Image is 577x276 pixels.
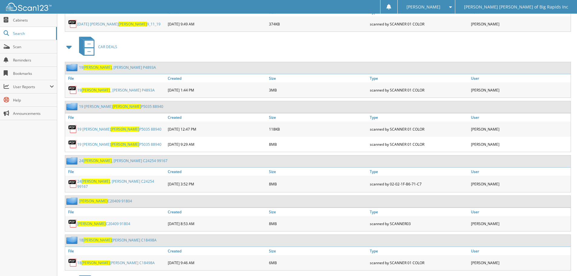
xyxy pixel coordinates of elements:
[66,64,79,71] img: folder2.png
[368,138,469,150] div: scanned by SCANNER 01 COLOR
[267,18,369,30] div: 374KB
[65,168,166,176] a: File
[83,158,112,163] span: [PERSON_NAME]
[166,218,267,230] div: [DATE] 8:53 AM
[13,44,54,49] span: Scan
[368,177,469,191] div: scanned by 02-02-1F-B6-71-C7
[68,125,77,134] img: PDF.png
[267,257,369,269] div: 6MB
[166,177,267,191] div: [DATE] 3:52 PM
[68,219,77,228] img: PDF.png
[13,71,54,76] span: Bookmarks
[166,168,267,176] a: Created
[83,238,112,243] span: [PERSON_NAME]
[66,103,79,110] img: folder2.png
[469,177,571,191] div: [PERSON_NAME]
[75,35,117,59] a: CAR DEALS
[469,123,571,135] div: [PERSON_NAME]
[13,31,53,36] span: Search
[13,58,54,63] span: Reminders
[81,260,110,265] span: [PERSON_NAME]
[166,208,267,216] a: Created
[368,84,469,96] div: scanned by SCANNER 01 COLOR
[65,74,166,82] a: File
[166,74,267,82] a: Created
[267,84,369,96] div: 3MB
[469,74,571,82] a: User
[267,208,369,216] a: Size
[267,113,369,121] a: Size
[547,247,577,276] iframe: Chat Widget
[13,84,50,89] span: User Reports
[368,74,469,82] a: Type
[368,18,469,30] div: scanned by SCANNER 01 COLOR
[406,5,440,9] span: [PERSON_NAME]
[68,258,77,267] img: PDF.png
[166,123,267,135] div: [DATE] 12:47 PM
[79,198,132,204] a: [PERSON_NAME]C20409 91804
[113,104,141,109] span: [PERSON_NAME]
[79,65,156,70] a: 19[PERSON_NAME], [PERSON_NAME] P4893A
[79,238,157,243] a: 18[PERSON_NAME][PERSON_NAME] C18498A
[469,138,571,150] div: [PERSON_NAME]
[83,65,112,70] span: [PERSON_NAME]
[66,197,79,205] img: folder2.png
[65,208,166,216] a: File
[469,84,571,96] div: [PERSON_NAME]
[267,177,369,191] div: 8MB
[79,158,167,163] a: 24[PERSON_NAME], [PERSON_NAME] C24254 99167
[77,221,130,226] a: [PERSON_NAME]C20409 91804
[79,198,108,204] span: [PERSON_NAME]
[66,236,79,244] img: folder2.png
[77,22,161,27] a: [DATE] [PERSON_NAME][PERSON_NAME]9_11_19
[13,111,54,116] span: Announcements
[68,19,77,28] img: PDF.png
[469,218,571,230] div: [PERSON_NAME]
[166,138,267,150] div: [DATE] 9:29 AM
[368,113,469,121] a: Type
[469,113,571,121] a: User
[77,88,155,93] a: 19[PERSON_NAME]_ [PERSON_NAME] P4893A
[65,247,166,255] a: File
[368,247,469,255] a: Type
[77,142,161,147] a: 19 [PERSON_NAME][PERSON_NAME]P5035 88940
[81,88,110,93] span: [PERSON_NAME]
[68,179,77,188] img: PDF.png
[68,140,77,149] img: PDF.png
[368,257,469,269] div: scanned by SCANNER 01 COLOR
[267,74,369,82] a: Size
[267,218,369,230] div: 8MB
[98,44,117,49] span: CAR DEALS
[79,104,163,109] a: 19 [PERSON_NAME][PERSON_NAME]P5035 88940
[6,3,51,11] img: scan123-logo-white.svg
[267,247,369,255] a: Size
[81,179,110,184] span: [PERSON_NAME]
[13,98,54,103] span: Help
[118,22,147,27] span: [PERSON_NAME]
[267,123,369,135] div: 118KB
[469,18,571,30] div: [PERSON_NAME]
[77,179,165,189] a: 24[PERSON_NAME], [PERSON_NAME] C24254 99167
[66,157,79,165] img: folder2.png
[166,84,267,96] div: [DATE] 1:44 PM
[77,260,155,265] a: 18[PERSON_NAME][PERSON_NAME] C18498A
[166,257,267,269] div: [DATE] 9:46 AM
[166,18,267,30] div: [DATE] 9:49 AM
[267,138,369,150] div: 8MB
[469,257,571,269] div: [PERSON_NAME]
[111,142,139,147] span: [PERSON_NAME]
[68,85,77,95] img: PDF.png
[13,18,54,23] span: Cabinets
[166,247,267,255] a: Created
[469,208,571,216] a: User
[77,221,106,226] span: [PERSON_NAME]
[368,208,469,216] a: Type
[77,127,161,132] a: 19 [PERSON_NAME][PERSON_NAME]P5035 88940
[267,168,369,176] a: Size
[368,123,469,135] div: scanned by SCANNER 01 COLOR
[469,168,571,176] a: User
[469,247,571,255] a: User
[464,5,568,9] span: [PERSON_NAME] [PERSON_NAME] of Big Rapids Inc
[166,113,267,121] a: Created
